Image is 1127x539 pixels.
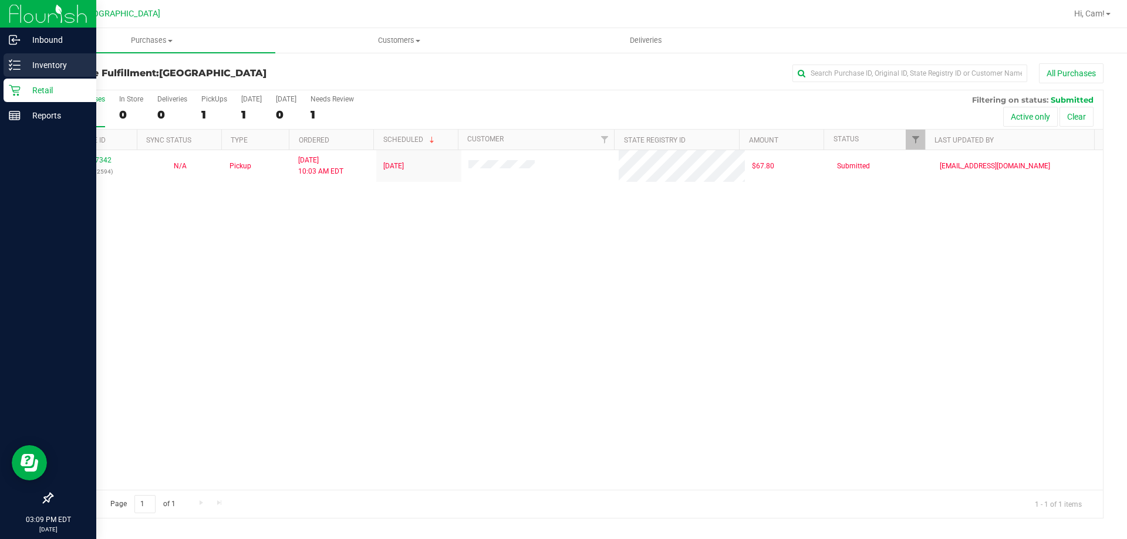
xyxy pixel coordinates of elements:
div: In Store [119,95,143,103]
span: Page of 1 [100,495,185,513]
p: 03:09 PM EDT [5,514,91,525]
span: [GEOGRAPHIC_DATA] [80,9,160,19]
span: Deliveries [614,35,678,46]
a: Sync Status [146,136,191,144]
span: [DATE] 10:03 AM EDT [298,155,343,177]
div: 0 [119,108,143,121]
p: Retail [21,83,91,97]
inline-svg: Inventory [9,59,21,71]
div: Deliveries [157,95,187,103]
a: State Registry ID [624,136,686,144]
p: [DATE] [5,525,91,534]
span: [DATE] [383,161,404,172]
a: Amount [749,136,778,144]
div: Needs Review [311,95,354,103]
span: Submitted [837,161,870,172]
a: Purchases [28,28,275,53]
span: Pickup [230,161,251,172]
div: 0 [157,108,187,121]
a: Customers [275,28,522,53]
span: Customers [276,35,522,46]
div: 1 [241,108,262,121]
a: Filter [906,130,925,150]
span: Hi, Cam! [1074,9,1105,18]
a: Last Updated By [934,136,994,144]
span: [EMAIL_ADDRESS][DOMAIN_NAME] [940,161,1050,172]
a: Ordered [299,136,329,144]
a: Status [834,135,859,143]
a: Deliveries [522,28,770,53]
a: 12007342 [79,156,112,164]
span: Filtering on status: [972,95,1048,104]
span: [GEOGRAPHIC_DATA] [159,67,266,79]
a: Type [231,136,248,144]
div: [DATE] [241,95,262,103]
div: 1 [311,108,354,121]
div: PickUps [201,95,227,103]
div: 0 [276,108,296,121]
span: 1 - 1 of 1 items [1025,495,1091,513]
button: Active only [1003,107,1058,127]
input: Search Purchase ID, Original ID, State Registry ID or Customer Name... [792,65,1027,82]
span: $67.80 [752,161,774,172]
span: Submitted [1051,95,1094,104]
button: Clear [1059,107,1094,127]
button: All Purchases [1039,63,1104,83]
a: Customer [467,135,504,143]
inline-svg: Reports [9,110,21,121]
h3: Purchase Fulfillment: [52,68,402,79]
input: 1 [134,495,156,513]
a: Filter [595,130,614,150]
a: Scheduled [383,135,437,144]
p: Inbound [21,33,91,47]
button: N/A [174,161,187,172]
span: Not Applicable [174,162,187,170]
inline-svg: Inbound [9,34,21,46]
div: [DATE] [276,95,296,103]
span: Purchases [28,35,275,46]
p: Reports [21,109,91,123]
iframe: Resource center [12,445,47,480]
inline-svg: Retail [9,84,21,96]
p: Inventory [21,58,91,72]
div: 1 [201,108,227,121]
